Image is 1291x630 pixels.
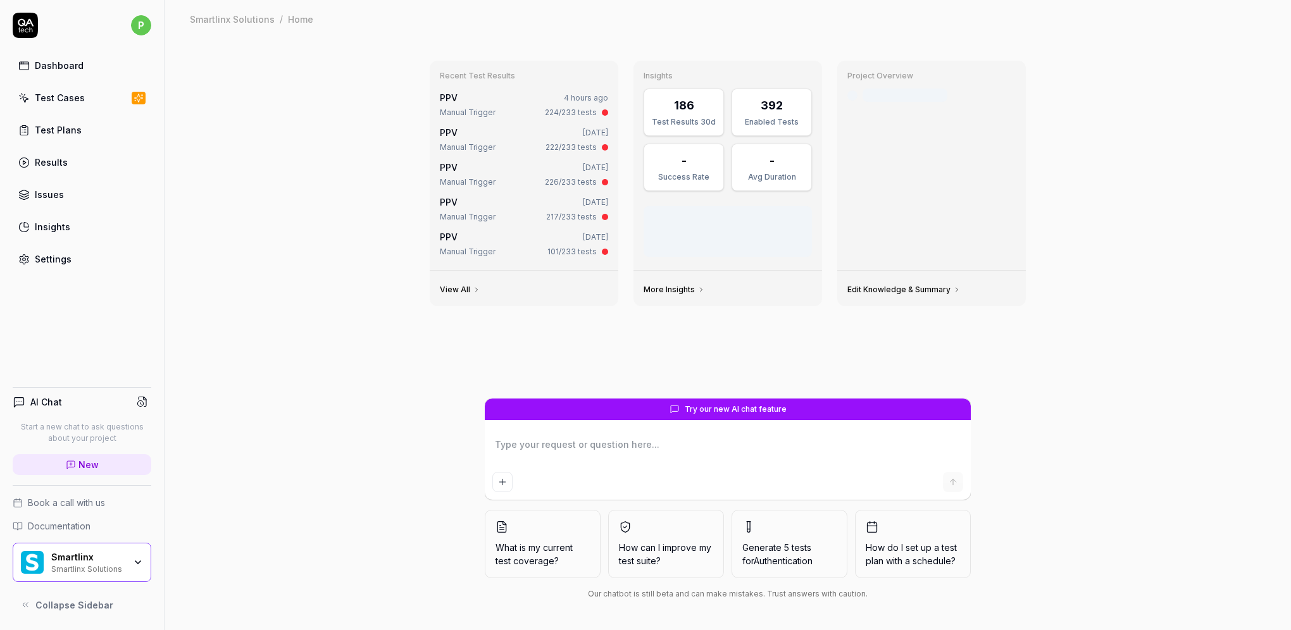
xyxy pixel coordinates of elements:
[440,107,496,118] div: Manual Trigger
[440,127,458,138] a: PPV
[13,85,151,110] a: Test Cases
[437,193,611,225] a: PPV[DATE]Manual Trigger217/233 tests
[51,563,125,573] div: Smartlinx Solutions
[732,510,847,578] button: Generate 5 tests forAuthentication
[546,142,597,153] div: 222/233 tests
[863,89,947,102] div: Last crawled [DATE]
[131,15,151,35] span: p
[740,171,804,183] div: Avg Duration
[280,13,283,25] div: /
[35,220,70,233] div: Insights
[35,252,72,266] div: Settings
[682,152,687,169] div: -
[437,228,611,260] a: PPV[DATE]Manual Trigger101/233 tests
[866,541,960,567] span: How do I set up a test plan with a schedule?
[652,171,716,183] div: Success Rate
[496,541,590,567] span: What is my current test coverage?
[492,472,513,492] button: Add attachment
[440,246,496,257] div: Manual Trigger
[547,246,597,257] div: 101/233 tests
[35,123,82,137] div: Test Plans
[35,59,84,72] div: Dashboard
[440,232,458,242] a: PPV
[440,92,458,103] a: PPV
[13,118,151,142] a: Test Plans
[583,232,608,242] time: [DATE]
[485,510,601,578] button: What is my current test coverage?
[437,123,611,156] a: PPV[DATE]Manual Trigger222/233 tests
[440,71,608,81] h3: Recent Test Results
[21,551,44,574] img: Smartlinx Logo
[855,510,971,578] button: How do I set up a test plan with a schedule?
[440,176,496,188] div: Manual Trigger
[13,519,151,533] a: Documentation
[761,97,783,114] div: 392
[583,128,608,137] time: [DATE]
[644,285,705,295] a: More Insights
[30,395,62,409] h4: AI Chat
[608,510,724,578] button: How can I improve my test suite?
[485,588,971,600] div: Our chatbot is still beta and can make mistakes. Trust answers with caution.
[440,162,458,173] a: PPV
[742,542,813,566] span: Generate 5 tests for Authentication
[13,543,151,582] button: Smartlinx LogoSmartlinxSmartlinx Solutions
[13,247,151,271] a: Settings
[13,421,151,444] p: Start a new chat to ask questions about your project
[440,285,480,295] a: View All
[35,156,68,169] div: Results
[770,152,775,169] div: -
[35,91,85,104] div: Test Cases
[440,142,496,153] div: Manual Trigger
[619,541,713,567] span: How can I improve my test suite?
[545,176,597,188] div: 226/233 tests
[685,404,787,415] span: Try our new AI chat feature
[13,496,151,509] a: Book a call with us
[644,71,812,81] h3: Insights
[440,211,496,223] div: Manual Trigger
[131,13,151,38] button: p
[28,519,90,533] span: Documentation
[28,496,105,509] span: Book a call with us
[674,97,694,114] div: 186
[437,158,611,190] a: PPV[DATE]Manual Trigger226/233 tests
[13,53,151,78] a: Dashboard
[13,592,151,617] button: Collapse Sidebar
[13,150,151,175] a: Results
[13,454,151,475] a: New
[437,89,611,121] a: PPV4 hours agoManual Trigger224/233 tests
[440,197,458,207] a: PPV
[740,116,804,128] div: Enabled Tests
[35,188,64,201] div: Issues
[51,552,125,563] div: Smartlinx
[545,107,597,118] div: 224/233 tests
[288,13,313,25] div: Home
[847,71,1016,81] h3: Project Overview
[583,163,608,172] time: [DATE]
[564,93,608,102] time: 4 hours ago
[35,598,113,612] span: Collapse Sidebar
[190,13,275,25] div: Smartlinx Solutions
[13,214,151,239] a: Insights
[546,211,597,223] div: 217/233 tests
[652,116,716,128] div: Test Results 30d
[847,285,961,295] a: Edit Knowledge & Summary
[13,182,151,207] a: Issues
[583,197,608,207] time: [DATE]
[78,458,99,471] span: New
